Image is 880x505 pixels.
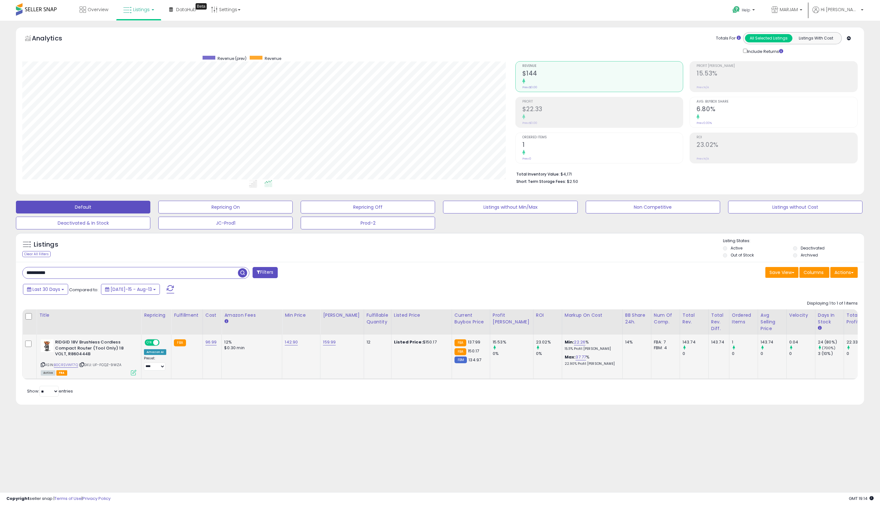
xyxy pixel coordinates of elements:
button: Save View [765,267,798,278]
button: Listings without Cost [728,201,862,213]
small: Amazon Fees. [224,319,228,324]
button: Prod-2 [301,217,435,229]
a: 37.77 [576,354,586,360]
button: Deactivated & In Stock [16,217,150,229]
th: The percentage added to the cost of goods (COGS) that forms the calculator for Min & Max prices. [562,309,622,335]
span: | SKU: UF-FCQZ-9WZA [79,362,121,367]
a: Help [727,1,761,21]
span: Help [742,7,750,13]
div: 12 [367,339,386,345]
small: FBA [174,339,186,346]
span: All listings currently available for purchase on Amazon [41,370,55,376]
div: 22.33 [847,339,872,345]
div: 0 [761,351,786,357]
div: ASIN: [41,339,136,375]
div: Total Rev. [683,312,706,325]
div: Totals For [716,35,741,41]
div: Avg Selling Price [761,312,784,332]
b: Min: [565,339,574,345]
small: FBA [454,348,466,355]
div: 0% [536,351,562,357]
a: 142.90 [285,339,298,345]
div: Ordered Items [732,312,755,325]
div: Tooltip anchor [196,3,207,10]
small: Days In Stock. [818,325,822,331]
span: MARJAM [780,6,798,13]
span: Show: entries [27,388,73,394]
div: [PERSON_NAME] [323,312,361,319]
a: 159.99 [323,339,336,345]
button: JC-Prod1 [158,217,293,229]
b: RIDGID 18V Brushless Cordless Compact Router (Tool Only) 18 VOLT, R860444B [55,339,132,359]
b: Total Inventory Value: [516,171,560,177]
span: Compared to: [69,287,98,293]
span: Profit [PERSON_NAME] [697,64,857,68]
span: Avg. Buybox Share [697,100,857,104]
span: Hi [PERSON_NAME] [821,6,859,13]
div: 0 [732,351,758,357]
div: Repricing [144,312,168,319]
h2: 1 [522,141,683,150]
div: Displaying 1 to 1 of 1 items [807,300,858,307]
p: 15.11% Profit [PERSON_NAME] [565,347,618,351]
div: Days In Stock [818,312,841,325]
h5: Listings [34,240,58,249]
button: Last 30 Days [23,284,68,295]
button: Non Competitive [586,201,720,213]
p: Listing States: [723,238,864,244]
span: Ordered Items [522,136,683,139]
div: 24 (80%) [818,339,844,345]
span: ROI [697,136,857,139]
small: FBA [454,339,466,346]
div: Amazon Fees [224,312,279,319]
a: B0CRSVWF7Q [54,362,78,368]
div: Fulfillable Quantity [367,312,389,325]
span: [DATE]-15 - Aug-13 [111,286,152,292]
button: Default [16,201,150,213]
div: $0.30 min [224,345,277,351]
span: Profit [522,100,683,104]
small: Prev: 0 [522,157,531,161]
img: 31X85r9dG0L._SL40_.jpg [41,339,54,352]
small: Prev: N/A [697,157,709,161]
div: 3 (10%) [818,351,844,357]
i: Get Help [732,6,740,14]
div: 23.02% [536,339,562,345]
span: 134.97 [469,357,481,363]
small: (700%) [822,345,835,350]
div: Total Profit [847,312,870,325]
h2: $144 [522,70,683,78]
span: Columns [804,269,824,276]
h2: 15.53% [697,70,857,78]
div: 0.04 [789,339,815,345]
div: 15.53% [493,339,533,345]
button: All Selected Listings [745,34,792,42]
button: Repricing On [158,201,293,213]
div: 143.74 [683,339,708,345]
button: Listings With Cost [792,34,840,42]
div: Title [39,312,139,319]
small: Prev: $0.00 [522,85,537,89]
label: Active [731,245,742,251]
div: 12% [224,339,277,345]
button: Actions [830,267,858,278]
div: Min Price [285,312,318,319]
div: Velocity [789,312,812,319]
div: $150.17 [394,339,447,345]
span: Overview [88,6,108,13]
b: Listed Price: [394,339,423,345]
a: Hi [PERSON_NAME] [812,6,863,21]
div: BB Share 24h. [625,312,648,325]
div: Clear All Filters [22,251,51,257]
label: Out of Stock [731,252,754,258]
small: FBM [454,357,467,363]
div: FBM: 4 [654,345,675,351]
button: Filters [253,267,277,278]
span: OFF [159,340,169,345]
button: [DATE]-15 - Aug-13 [101,284,160,295]
a: 96.99 [205,339,217,345]
span: ON [145,340,153,345]
span: FBA [56,370,67,376]
span: Revenue [265,56,281,61]
div: 14% [625,339,646,345]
